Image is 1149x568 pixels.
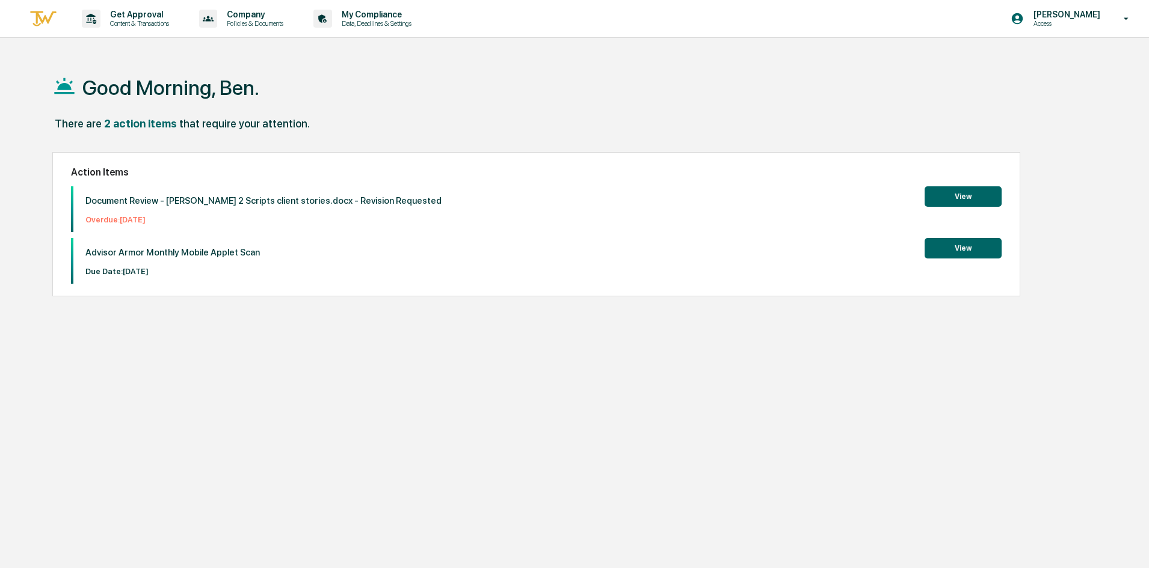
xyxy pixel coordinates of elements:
div: 2 action items [104,117,177,130]
p: Document Review - [PERSON_NAME] 2 Scripts client stories.docx - Revision Requested [85,195,442,206]
p: Advisor Armor Monthly Mobile Applet Scan [85,247,260,258]
p: Get Approval [100,10,175,19]
p: [PERSON_NAME] [1024,10,1106,19]
h1: Good Morning, Ben. [82,76,259,100]
a: View [925,190,1002,201]
p: Policies & Documents [217,19,289,28]
div: that require your attention. [179,117,310,130]
img: logo [29,9,58,29]
p: Company [217,10,289,19]
a: View [925,242,1002,253]
p: Overdue: [DATE] [85,215,442,224]
p: Data, Deadlines & Settings [332,19,417,28]
button: View [925,238,1002,258]
p: Content & Transactions [100,19,175,28]
div: There are [55,117,102,130]
button: View [925,186,1002,207]
p: Access [1024,19,1106,28]
h2: Action Items [71,166,1002,178]
p: My Compliance [332,10,417,19]
p: Due Date: [DATE] [85,267,260,276]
